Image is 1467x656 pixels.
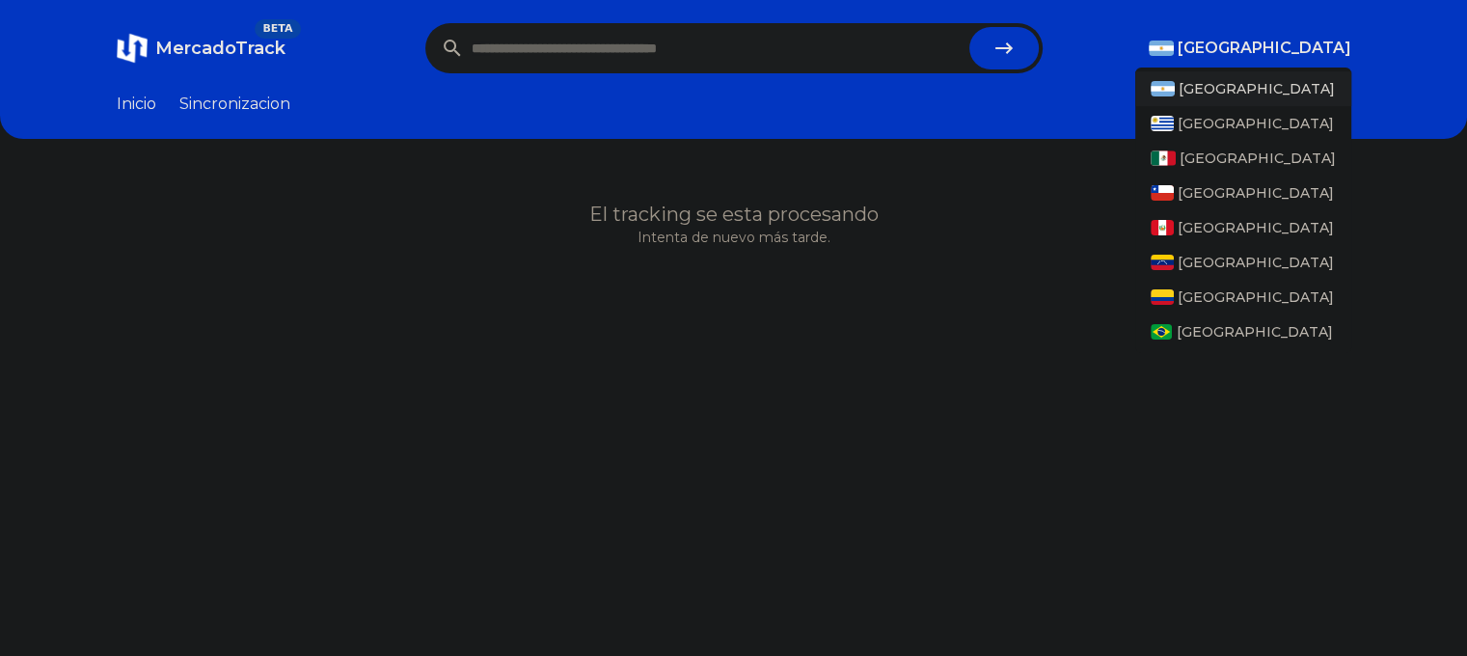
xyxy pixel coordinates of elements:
[1135,210,1351,245] a: Peru[GEOGRAPHIC_DATA]
[1151,185,1174,201] img: Chile
[1135,280,1351,314] a: Colombia[GEOGRAPHIC_DATA]
[1149,37,1351,60] button: [GEOGRAPHIC_DATA]
[155,38,285,59] span: MercadoTrack
[1135,106,1351,141] a: Uruguay[GEOGRAPHIC_DATA]
[1135,314,1351,349] a: Brasil[GEOGRAPHIC_DATA]
[1151,150,1176,166] img: Mexico
[1135,71,1351,106] a: Argentina[GEOGRAPHIC_DATA]
[1151,255,1174,270] img: Venezuela
[1178,183,1334,203] span: [GEOGRAPHIC_DATA]
[1151,116,1174,131] img: Uruguay
[1178,287,1334,307] span: [GEOGRAPHIC_DATA]
[1151,289,1174,305] img: Colombia
[1151,324,1173,340] img: Brasil
[117,93,156,116] a: Inicio
[117,33,148,64] img: MercadoTrack
[1151,220,1174,235] img: Peru
[1135,141,1351,176] a: Mexico[GEOGRAPHIC_DATA]
[1178,37,1351,60] span: [GEOGRAPHIC_DATA]
[1178,218,1334,237] span: [GEOGRAPHIC_DATA]
[179,93,290,116] a: Sincronizacion
[1151,81,1176,96] img: Argentina
[1178,253,1334,272] span: [GEOGRAPHIC_DATA]
[1178,114,1334,133] span: [GEOGRAPHIC_DATA]
[1176,322,1332,342] span: [GEOGRAPHIC_DATA]
[1135,245,1351,280] a: Venezuela[GEOGRAPHIC_DATA]
[117,201,1351,228] h1: El tracking se esta procesando
[1149,41,1174,56] img: Argentina
[117,33,285,64] a: MercadoTrackBETA
[1179,79,1335,98] span: [GEOGRAPHIC_DATA]
[255,19,300,39] span: BETA
[1180,149,1336,168] span: [GEOGRAPHIC_DATA]
[117,228,1351,247] p: Intenta de nuevo más tarde.
[1135,176,1351,210] a: Chile[GEOGRAPHIC_DATA]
